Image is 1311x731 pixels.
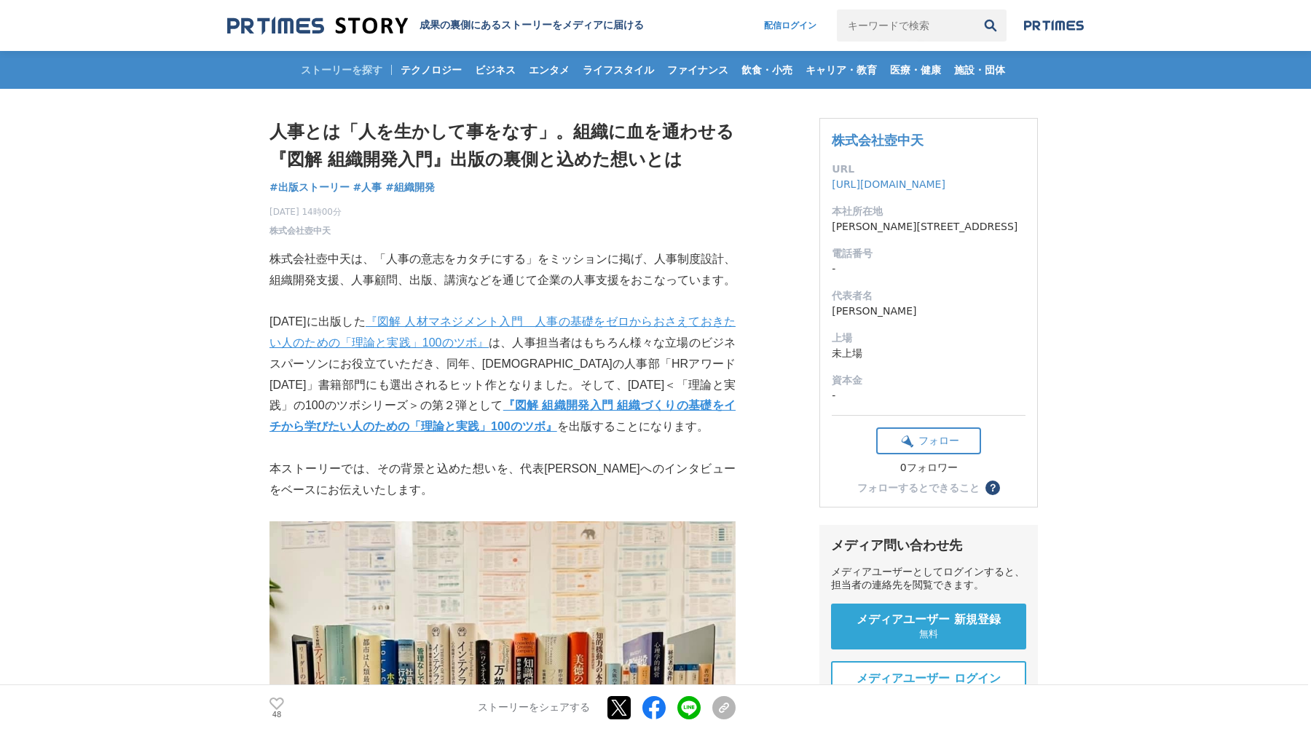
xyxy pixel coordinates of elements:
[831,661,1026,710] a: メディアユーザー ログイン 既に登録済みの方はこちら
[831,566,1026,592] div: メディアユーザーとしてログインすると、担当者の連絡先を閲覧できます。
[832,346,1025,361] dd: 未上場
[577,63,660,76] span: ライフスタイル
[832,331,1025,346] dt: 上場
[831,537,1026,554] div: メディア問い合わせ先
[985,481,1000,495] button: ？
[523,63,575,76] span: エンタメ
[577,51,660,89] a: ライフスタイル
[469,63,521,76] span: ビジネス
[736,63,798,76] span: 飲食・小売
[876,427,981,454] button: フォロー
[269,118,736,174] h1: 人事とは「人を生かして事をなす」。組織に血を通わせる『図解 組織開発入門』出版の裏側と込めた想いとは
[749,9,831,42] a: 配信ログイン
[395,51,468,89] a: テクノロジー
[857,483,980,493] div: フォローするとできること
[227,16,408,36] img: 成果の裏側にあるストーリーをメディアに届ける
[469,51,521,89] a: ビジネス
[832,219,1025,234] dd: [PERSON_NAME][STREET_ADDRESS]
[975,9,1007,42] button: 検索
[269,205,342,218] span: [DATE] 14時00分
[1024,20,1084,31] img: prtimes
[832,133,924,148] a: 株式会社壺中天
[988,483,998,493] span: ？
[269,181,350,194] span: #出版ストーリー
[227,16,644,36] a: 成果の裏側にあるストーリーをメディアに届ける 成果の裏側にあるストーリーをメディアに届ける
[269,224,331,237] a: 株式会社壺中天
[832,288,1025,304] dt: 代表者名
[800,63,883,76] span: キャリア・教育
[385,181,435,194] span: #組織開発
[832,246,1025,261] dt: 電話番号
[269,711,284,719] p: 48
[832,261,1025,277] dd: -
[523,51,575,89] a: エンタメ
[269,399,736,432] a: 『図解 組織開発入門 組織づくりの基礎をイチから学びたい人のための「理論と実践」100のツボ』
[884,63,947,76] span: 医療・健康
[884,51,947,89] a: 医療・健康
[857,612,1001,628] span: メディアユーザー 新規登録
[353,180,382,195] a: #人事
[353,181,382,194] span: #人事
[736,51,798,89] a: 飲食・小売
[832,304,1025,319] dd: [PERSON_NAME]
[269,459,736,501] p: 本ストーリーでは、その背景と込めた想いを、代表[PERSON_NAME]へのインタビューをベースにお伝えいたします。
[269,249,736,291] p: 株式会社壺中天は、「人事の意志をカタチにする」をミッションに掲げ、人事制度設計、組織開発支援、人事顧問、出版、講演などを通じて企業の人事支援をおこなっています。
[420,19,644,32] h2: 成果の裏側にあるストーリーをメディアに届ける
[837,9,975,42] input: キーワードで検索
[661,51,734,89] a: ファイナンス
[269,180,350,195] a: #出版ストーリー
[832,162,1025,177] dt: URL
[395,63,468,76] span: テクノロジー
[919,628,938,641] span: 無料
[832,373,1025,388] dt: 資本金
[832,204,1025,219] dt: 本社所在地
[948,51,1011,89] a: 施設・団体
[269,315,736,349] a: 『図解 人材マネジメント入門 人事の基礎をゼロからおさえておきたい人のための「理論と実践」100のツボ』
[876,462,981,475] div: 0フォロワー
[661,63,734,76] span: ファイナンス
[478,702,590,715] p: ストーリーをシェアする
[269,312,736,438] p: [DATE]に出版した は、人事担当者はもちろん様々な立場のビジネスパーソンにお役立ていただき、同年、[DEMOGRAPHIC_DATA]の人事部「HRアワード[DATE]」書籍部門にも選出され...
[948,63,1011,76] span: 施設・団体
[385,180,435,195] a: #組織開発
[832,178,945,190] a: [URL][DOMAIN_NAME]
[831,604,1026,649] a: メディアユーザー 新規登録 無料
[832,388,1025,403] dd: -
[800,51,883,89] a: キャリア・教育
[857,671,1001,687] span: メディアユーザー ログイン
